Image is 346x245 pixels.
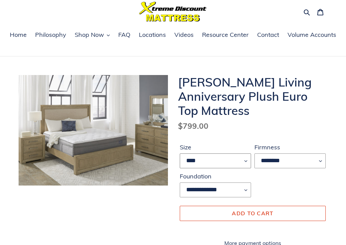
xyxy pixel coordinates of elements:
img: Xtreme Discount Mattress [139,2,207,22]
span: Contact [257,31,279,39]
span: Videos [174,31,194,39]
a: Philosophy [32,30,70,40]
a: FAQ [115,30,134,40]
a: Locations [135,30,169,40]
a: Contact [254,30,282,40]
a: Volume Accounts [284,30,340,40]
button: Add to cart [180,206,326,221]
a: Videos [171,30,197,40]
label: Firmness [254,143,326,152]
span: $799.00 [178,121,208,131]
label: Foundation [180,172,251,181]
span: Add to cart [232,210,273,217]
button: Shop Now [71,30,113,40]
span: Resource Center [202,31,249,39]
span: Philosophy [35,31,66,39]
span: Home [10,31,27,39]
label: Size [180,143,251,152]
a: Resource Center [199,30,252,40]
span: Volume Accounts [288,31,336,39]
span: Shop Now [75,31,104,39]
span: FAQ [118,31,130,39]
h1: [PERSON_NAME] Living Anniversary Plush Euro Top Mattress [178,75,327,118]
a: Home [6,30,30,40]
span: Locations [139,31,166,39]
